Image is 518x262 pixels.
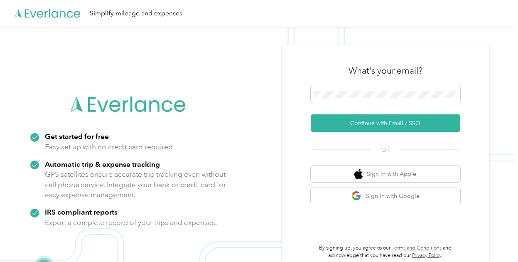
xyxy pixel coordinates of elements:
[45,218,217,228] p: Export a complete record of your trips and expenses.
[45,160,160,168] strong: Automatic trip & expense tracking
[311,114,460,132] button: Continue with Email / SSO
[45,142,173,152] p: Easy set up with no credit card required
[45,169,226,200] p: GPS satellites ensure accurate trip tracking even without cell phone service. Integrate your bank...
[392,245,442,251] a: Terms and Conditions
[354,169,363,179] img: apple logo
[311,188,460,204] button: google logoSign in with Google
[412,252,442,259] a: Privacy Policy
[311,245,460,259] p: By signing up, you agree to our and acknowledge that you have read our .
[90,8,182,19] div: Simplify mileage and expenses
[45,208,118,216] strong: IRS compliant reports
[349,65,422,77] h3: What's your email?
[351,191,362,201] img: google logo
[311,166,460,182] button: apple logoSign in with Apple
[371,146,400,154] span: OR
[45,132,109,141] strong: Get started for free
[471,215,518,262] iframe: Everlance-gr Chat Button Frame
